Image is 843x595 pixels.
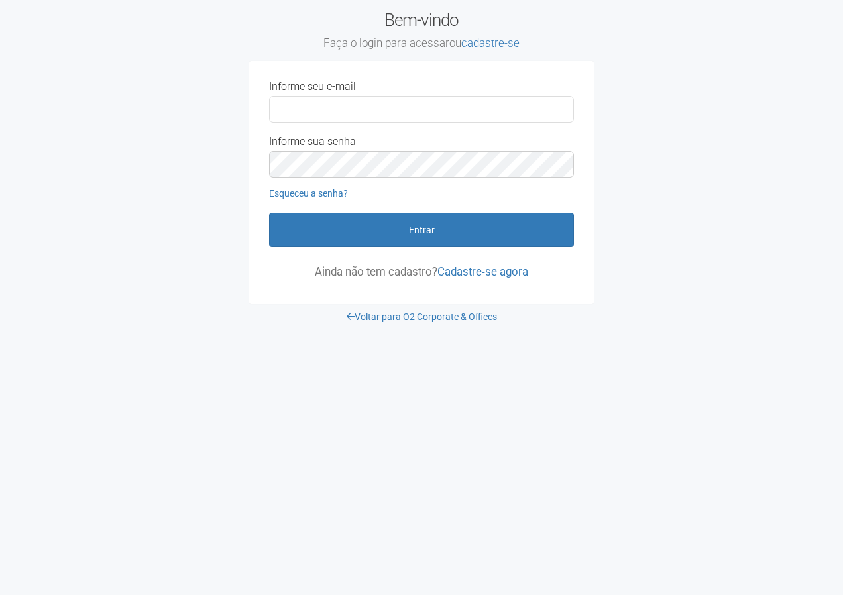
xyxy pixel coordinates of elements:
[269,81,356,93] label: Informe seu e-mail
[269,188,348,199] a: Esqueceu a senha?
[249,36,594,51] small: Faça o login para acessar
[347,311,497,322] a: Voltar para O2 Corporate & Offices
[449,36,520,50] span: ou
[269,136,356,148] label: Informe sua senha
[249,10,594,51] h2: Bem-vindo
[461,36,520,50] a: cadastre-se
[269,266,574,278] p: Ainda não tem cadastro?
[269,213,574,247] button: Entrar
[437,265,528,278] a: Cadastre-se agora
